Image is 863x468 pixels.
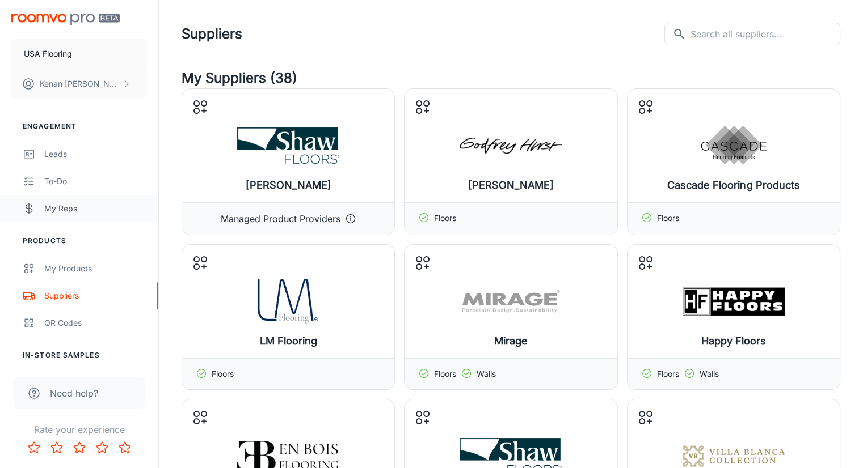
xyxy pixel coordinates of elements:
p: Walls [477,368,496,380]
div: My Reps [44,202,147,215]
button: Rate 2 star [45,436,68,459]
p: USA Flooring [24,48,72,60]
div: Leads [44,148,147,160]
button: Rate 3 star [68,436,91,459]
p: Kenan [PERSON_NAME] [40,78,120,90]
p: Managed Product Providers [221,212,340,226]
h6: [PERSON_NAME] [246,177,331,193]
button: Rate 4 star [91,436,113,459]
p: Rate your experience [9,423,149,436]
div: Suppliers [44,290,147,302]
input: Search all suppliers... [691,23,840,45]
button: Rate 1 star [23,436,45,459]
img: Shaw [237,123,339,168]
button: Kenan [PERSON_NAME] [11,69,147,99]
p: Floors [657,368,679,380]
p: Floors [657,212,679,226]
h4: My Suppliers (38) [182,68,840,88]
div: To-do [44,175,147,188]
span: Need help? [50,386,98,400]
img: Roomvo PRO Beta [11,14,120,25]
div: My Products [44,262,147,275]
button: USA Flooring [11,39,147,69]
h1: Suppliers [182,24,242,44]
p: Floors [434,212,456,226]
p: Floors [434,368,456,380]
p: Floors [212,368,234,380]
button: Rate 5 star [113,436,136,459]
div: QR Codes [44,317,147,329]
p: Walls [700,368,719,380]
